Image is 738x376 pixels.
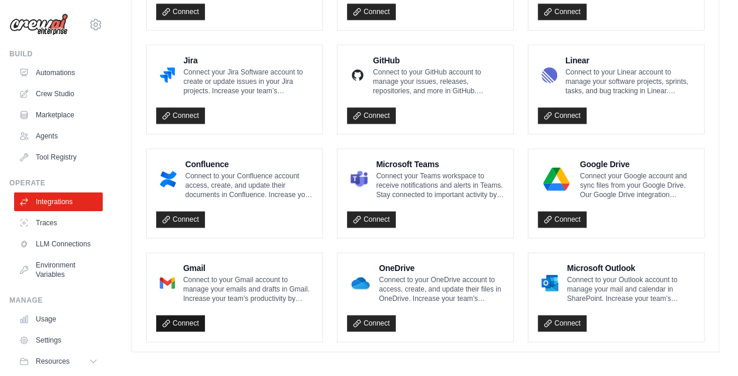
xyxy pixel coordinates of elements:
a: Connect [156,4,205,20]
h4: Microsoft Outlook [567,262,695,274]
a: Agents [14,127,103,145]
h4: GitHub [373,55,504,66]
p: Connect your Teams workspace to receive notifications and alerts in Teams. Stay connected to impo... [376,171,504,199]
p: Connect your Google account and sync files from your Google Drive. Our Google Drive integration e... [579,171,695,199]
p: Connect your Jira Software account to create or update issues in your Jira projects. Increase you... [183,67,313,96]
p: Connect to your GitHub account to manage your issues, releases, repositories, and more in GitHub.... [373,67,504,96]
p: Connect to your Confluence account access, create, and update their documents in Confluence. Incr... [185,171,313,199]
div: Operate [9,178,103,188]
img: Confluence Logo [160,167,177,191]
img: Microsoft Teams Logo [351,167,368,191]
a: Connect [156,107,205,124]
a: Crew Studio [14,84,103,103]
p: Connect to your Linear account to manage your software projects, sprints, tasks, and bug tracking... [565,67,695,96]
a: Connect [156,315,205,331]
a: Connect [156,211,205,228]
img: Microsoft Outlook Logo [541,271,558,294]
h4: Jira [183,55,313,66]
div: Manage [9,296,103,305]
h4: Microsoft Teams [376,158,504,170]
h4: Google Drive [579,158,695,170]
a: Connect [347,315,396,331]
h4: OneDrive [379,262,504,274]
img: Google Drive Logo [541,167,571,191]
a: Usage [14,310,103,328]
a: Connect [347,211,396,228]
a: Connect [347,4,396,20]
h4: Linear [565,55,695,66]
img: Linear Logo [541,63,557,87]
p: Connect to your Outlook account to manage your mail and calendar in SharePoint. Increase your tea... [567,275,695,303]
h4: Confluence [185,158,313,170]
a: Environment Variables [14,256,103,284]
a: Marketplace [14,106,103,124]
p: Connect to your Gmail account to manage your emails and drafts in Gmail. Increase your team’s pro... [183,275,313,303]
a: Connect [538,211,587,228]
p: Connect to your OneDrive account to access, create, and update their files in OneDrive. Increase ... [379,275,504,303]
a: Tool Registry [14,148,103,167]
img: Gmail Logo [160,271,175,294]
a: Connect [538,315,587,331]
a: Integrations [14,192,103,211]
a: Connect [538,107,587,124]
div: Build [9,49,103,59]
a: Connect [347,107,396,124]
a: Automations [14,63,103,82]
a: Settings [14,331,103,350]
a: Connect [538,4,587,20]
a: Traces [14,214,103,232]
img: Logo [9,13,68,36]
img: GitHub Logo [351,63,365,87]
img: OneDrive Logo [351,271,370,294]
h4: Gmail [183,262,313,274]
a: LLM Connections [14,235,103,253]
button: Resources [14,352,103,371]
span: Resources [36,357,69,366]
img: Jira Logo [160,63,175,87]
